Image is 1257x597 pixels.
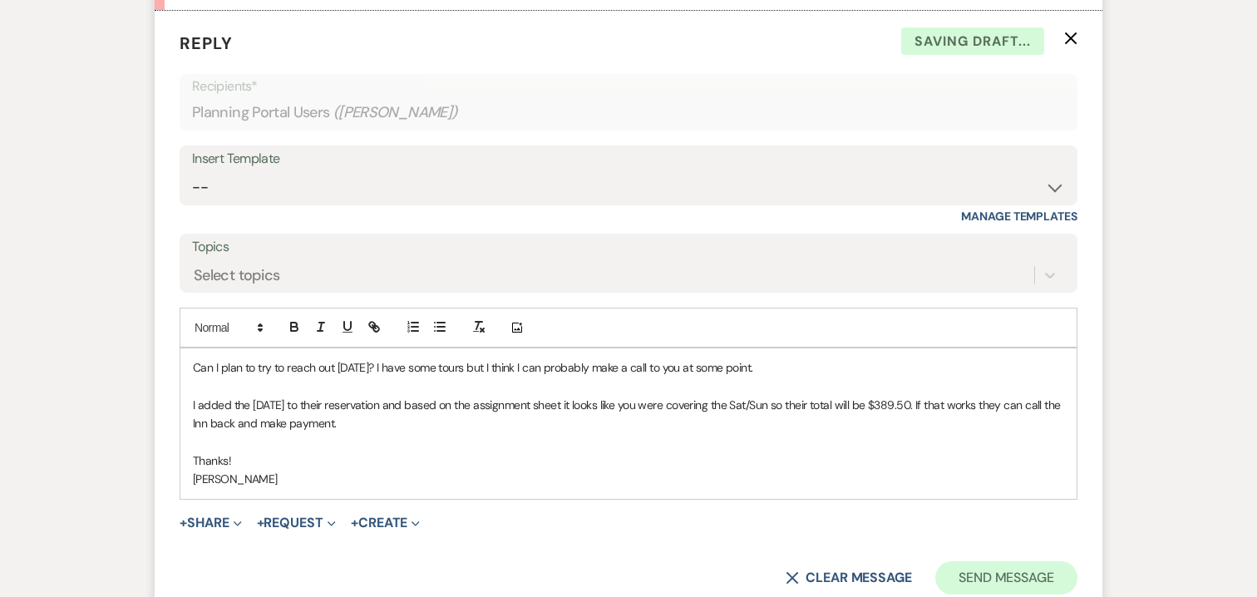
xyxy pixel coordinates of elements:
[192,96,1065,129] div: Planning Portal Users
[192,147,1065,171] div: Insert Template
[351,516,420,530] button: Create
[257,516,264,530] span: +
[180,32,233,54] span: Reply
[192,235,1065,259] label: Topics
[194,264,280,287] div: Select topics
[901,27,1044,56] span: Saving draft...
[333,101,458,124] span: ( [PERSON_NAME] )
[192,76,1065,97] p: Recipients*
[180,516,187,530] span: +
[193,396,1064,433] p: I added the [DATE] to their reservation and based on the assignment sheet it looks like you were ...
[961,209,1077,224] a: Manage Templates
[193,470,1064,488] p: [PERSON_NAME]
[935,561,1077,595] button: Send Message
[193,358,1064,377] p: Can I plan to try to reach out [DATE]? I have some tours but I think I can probably make a call t...
[193,451,1064,470] p: Thanks!
[180,516,242,530] button: Share
[786,571,912,585] button: Clear message
[257,516,336,530] button: Request
[351,516,358,530] span: +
